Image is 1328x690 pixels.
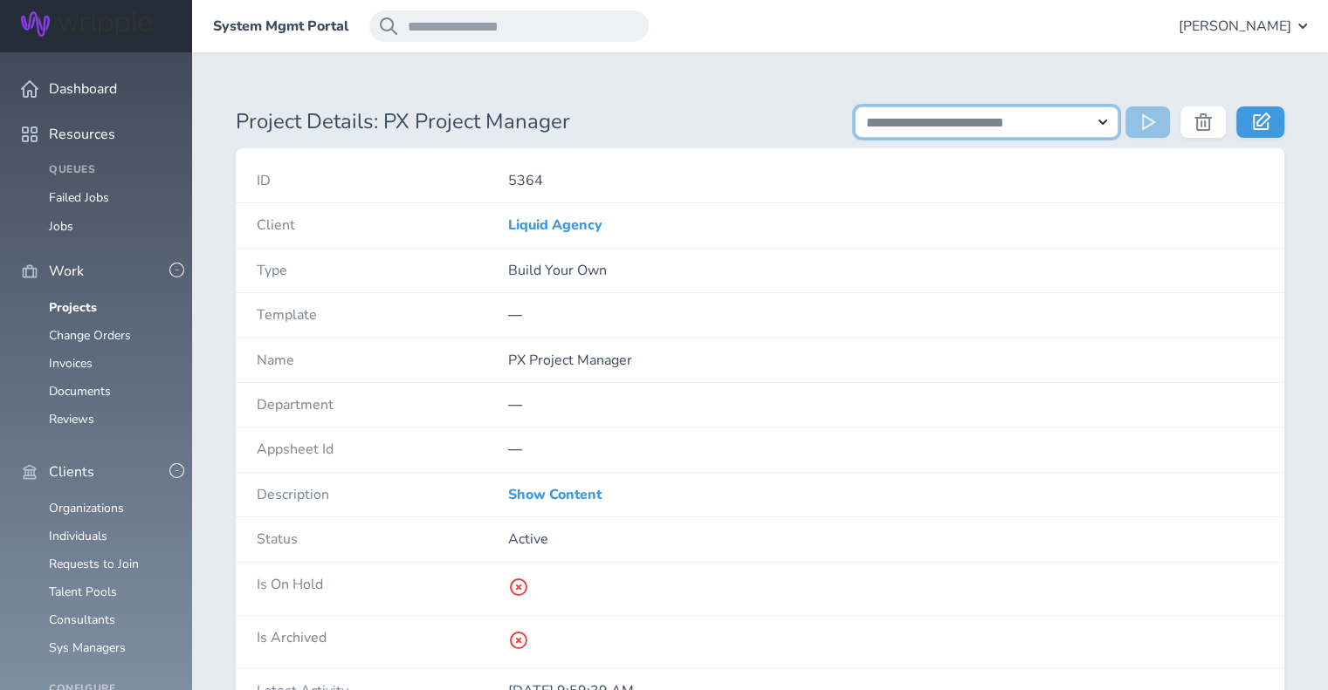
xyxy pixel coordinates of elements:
p: Build Your Own [508,263,1263,278]
p: — [508,441,1263,457]
a: Change Orders [49,327,131,344]
h4: Status [257,531,508,547]
a: Talent Pools [49,584,117,600]
a: Failed Jobs [49,189,109,206]
h4: Is Archived [257,630,508,646]
a: Show Content [508,487,602,502]
h4: Department [257,397,508,413]
a: Individuals [49,528,107,544]
span: Dashboard [49,81,117,97]
h4: Is On Hold [257,577,508,592]
button: - [169,263,184,277]
a: Sys Managers [49,639,126,656]
p: 5364 [508,173,1263,188]
p: — [508,307,1263,323]
h4: Description [257,487,508,502]
a: Consultants [49,611,115,628]
a: Documents [49,383,111,400]
button: Run Action [1125,106,1170,138]
span: Clients [49,464,94,480]
a: Organizations [49,500,124,516]
a: Requests to Join [49,556,139,572]
a: Projects [49,299,97,316]
span: [PERSON_NAME] [1179,18,1291,34]
a: Edit [1236,106,1284,138]
p: Active [508,531,1263,547]
a: Jobs [49,218,73,235]
h4: Appsheet Id [257,441,508,457]
span: Resources [49,126,115,142]
h4: Queues [49,164,171,176]
img: Wripple [21,11,152,37]
h4: Template [257,307,508,323]
h4: Name [257,352,508,368]
a: Reviews [49,411,94,427]
h4: Client [257,217,508,233]
p: PX Project Manager [508,352,1263,368]
button: - [169,463,184,478]
button: Delete [1180,106,1226,138]
a: Invoices [49,355,93,372]
a: Liquid Agency [508,215,602,235]
button: [PERSON_NAME] [1179,10,1307,42]
p: — [508,397,1263,413]
span: Work [49,263,84,279]
h1: Project Details: PX Project Manager [236,110,834,134]
a: System Mgmt Portal [213,18,348,34]
h4: Type [257,263,508,278]
h4: ID [257,173,508,188]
